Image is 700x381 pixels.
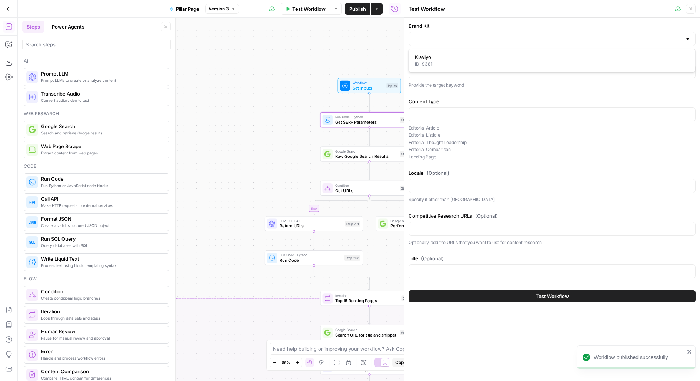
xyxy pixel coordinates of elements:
label: Locale [409,169,696,177]
span: Run Code [280,257,342,263]
div: Step 262 [344,255,360,261]
span: Create conditional logic branches [41,295,163,301]
div: Ai [24,58,169,64]
div: LLM · Gemini 2.5 ProGet title and snippetStep 264 [320,359,419,374]
div: Google SearchPerform Google Search [376,216,474,231]
span: Format JSON [41,215,163,223]
span: Publish [349,5,366,13]
p: Provide the target keyword [409,81,696,89]
span: Iteration [335,293,399,298]
div: Step 261 [345,221,360,226]
img: vrinnnclop0vshvmafd7ip1g7ohf [29,371,36,378]
span: Search and retrieve Google results [41,130,163,136]
button: Publish [345,3,370,15]
g: Edge from step_261 to step_262 [313,231,315,250]
g: Edge from step_260 to step_261 [313,195,369,215]
div: Inputs [386,83,398,88]
span: Prompt LLM [41,70,163,77]
g: Edge from start to step_209 [369,93,370,111]
span: Google Search [335,148,397,154]
div: Flow [24,275,169,282]
p: Editorial Article Editorial Listicle Editorial Thought Leadership Editorial Comparison Landing Page [409,124,696,161]
span: Content Comparison [41,368,163,375]
g: Edge from step_209 to step_274 [369,127,370,146]
button: Version 3 [205,4,239,14]
span: Test Workflow [536,293,569,300]
span: Prompt LLMs to create or analyze content [41,77,163,83]
button: Power Agents [47,21,89,33]
span: Top 15 Ranking Pages [335,297,399,304]
div: Run Code · PythonGet SERP ParametersStep 209 [320,112,419,127]
span: Convert audio/video to text [41,97,163,103]
span: Get URLs [335,187,397,194]
div: WorkflowSet InputsInputs [320,78,419,93]
span: (Optional) [475,212,498,220]
span: Extract content from web pages [41,150,163,156]
button: Copy [392,358,409,367]
span: Copy [395,359,406,366]
label: Brand Kit [409,22,696,30]
p: Optionally, add the URLs that you want to use for content research [409,239,696,246]
span: Write Liquid Text [41,255,163,263]
span: Workflow [353,80,384,86]
span: Run SQL Query [41,235,163,243]
span: Compare HTML content for differences [41,375,163,381]
button: Test Workflow [281,3,330,15]
span: Version 3 [209,6,229,12]
span: Run Code · Python [335,114,397,120]
g: Edge from step_89 to step_263 [369,306,370,324]
span: (Optional) [421,255,444,262]
div: Google SearchRaw Google Search ResultsStep 274 [320,147,419,162]
label: Content Type [409,98,696,105]
div: Step 260 [400,186,416,191]
span: Get SERP Parameters [335,119,397,125]
span: LLM · GPT-4.1 [280,218,342,224]
button: Steps [22,21,44,33]
button: Test Workflow [409,290,696,302]
span: Process text using Liquid templating syntax [41,263,163,268]
div: Google SearchSearch URL for title and snippetStep 263 [320,325,419,340]
span: Transcribe Audio [41,90,163,97]
span: Condition [335,183,397,188]
div: Code [24,163,169,170]
span: Google Search [390,218,455,224]
span: Create a valid, structured JSON object [41,223,163,228]
span: Run Code · Python [280,253,342,258]
p: Specify if other than [GEOGRAPHIC_DATA] [409,196,696,203]
span: Perform Google Search [390,223,455,229]
span: Klaviyo [415,53,686,61]
span: Google Search [335,327,397,332]
g: Edge from step_51 to step_260-conditional-end [369,231,425,280]
span: Iteration [41,308,163,315]
span: Make HTTP requests to external services [41,203,163,208]
div: Step 209 [400,117,416,123]
span: Run Python or JavaScript code blocks [41,183,163,188]
span: Query databases with SQL [41,243,163,248]
span: Condition [41,288,163,295]
input: Search steps [26,41,167,48]
div: IterationTop 15 Ranking PagesStep 89 [320,291,419,306]
span: Human Review [41,328,163,335]
span: Error [41,348,163,355]
span: Get title and snippet [335,366,397,372]
div: LLM · GPT-4.1Return URLsStep 261 [265,216,363,231]
label: Title [409,255,696,262]
span: Return URLs [280,223,342,229]
div: ConditionGet URLsStep 260 [320,181,419,196]
button: Pillar Page [165,3,204,15]
span: 86% [282,360,290,365]
span: Handle and process workflow errors [41,355,163,361]
span: Raw Google Search Results [335,153,397,159]
span: Search URL for title and snippet [335,332,397,338]
label: Competitive Research URLs [409,212,696,220]
div: Run Code · PythonRun CodeStep 262 [265,250,363,265]
span: Loop through data sets and steps [41,315,163,321]
span: Run Code [41,175,163,183]
span: Pillar Page [176,5,199,13]
span: Set Inputs [353,85,384,91]
g: Edge from step_262 to step_260-conditional-end [314,265,369,280]
span: (Optional) [427,169,449,177]
span: Test Workflow [292,5,326,13]
span: Pause for manual review and approval [41,335,163,341]
span: Google Search [41,123,163,130]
